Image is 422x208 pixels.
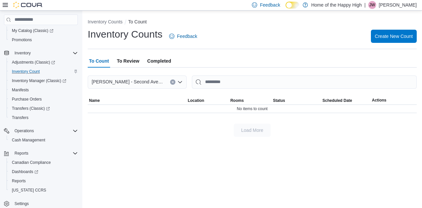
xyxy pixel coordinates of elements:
span: Create New Count [375,33,413,40]
span: Inventory Manager (Classic) [9,77,78,85]
h1: Inventory Counts [88,28,163,41]
button: Load More [234,124,271,137]
span: Inventory [12,49,78,57]
a: Adjustments (Classic) [9,58,58,66]
button: Open list of options [177,79,183,85]
a: Inventory Manager (Classic) [7,76,80,85]
span: Name [89,98,100,103]
button: Inventory Counts [88,19,123,24]
span: Manifests [9,86,78,94]
a: Transfers (Classic) [7,104,80,113]
a: Dashboards [9,168,41,176]
span: Promotions [12,37,32,43]
a: Feedback [166,30,200,43]
a: [US_STATE] CCRS [9,186,49,194]
p: | [364,1,366,9]
span: Feedback [260,2,280,8]
span: Load More [241,127,263,134]
span: Dashboards [9,168,78,176]
span: Reports [15,151,28,156]
button: Transfers [7,113,80,122]
span: Operations [15,128,34,134]
span: Reports [12,178,26,184]
button: Cash Management [7,135,80,145]
span: Canadian Compliance [12,160,51,165]
span: Scheduled Date [322,98,352,103]
span: Purchase Orders [12,97,42,102]
button: Reports [12,149,31,157]
span: Canadian Compliance [9,159,78,166]
span: Cash Management [9,136,78,144]
span: Inventory Count [9,68,78,75]
span: Transfers [12,115,28,120]
a: Canadian Compliance [9,159,53,166]
button: Operations [12,127,37,135]
span: Washington CCRS [9,186,78,194]
span: My Catalog (Classic) [12,28,53,33]
button: Canadian Compliance [7,158,80,167]
button: Promotions [7,35,80,45]
button: Reports [1,149,80,158]
a: Cash Management [9,136,48,144]
span: No items to count [237,106,267,111]
span: To Review [117,54,139,68]
span: Cash Management [12,137,45,143]
span: Location [188,98,204,103]
span: Reports [9,177,78,185]
span: Transfers (Classic) [12,106,50,111]
button: Rooms [229,97,272,104]
button: Create New Count [371,30,417,43]
span: Adjustments (Classic) [12,60,55,65]
a: Manifests [9,86,31,94]
input: Dark Mode [286,2,299,9]
a: Purchase Orders [9,95,45,103]
span: To Count [89,54,109,68]
a: Adjustments (Classic) [7,58,80,67]
span: Inventory [15,50,31,56]
div: Jacob Williams [368,1,376,9]
span: Rooms [230,98,244,103]
button: Inventory [12,49,33,57]
button: Clear input [170,79,175,85]
span: Feedback [177,33,197,40]
button: Inventory Count [7,67,80,76]
p: [PERSON_NAME] [379,1,417,9]
span: Settings [15,201,29,206]
button: Name [88,97,186,104]
span: Dashboards [12,169,38,174]
a: Transfers (Classic) [9,104,52,112]
span: Settings [12,199,78,208]
button: Status [272,97,321,104]
button: [US_STATE] CCRS [7,186,80,195]
a: Dashboards [7,167,80,176]
nav: An example of EuiBreadcrumbs [88,18,417,26]
a: My Catalog (Classic) [9,27,56,35]
button: Purchase Orders [7,95,80,104]
span: Status [273,98,285,103]
span: Inventory Count [12,69,40,74]
button: Inventory [1,48,80,58]
span: JW [369,1,375,9]
span: Inventory Manager (Classic) [12,78,66,83]
span: Manifests [12,87,29,93]
span: Promotions [9,36,78,44]
span: Transfers [9,114,78,122]
a: Reports [9,177,28,185]
span: My Catalog (Classic) [9,27,78,35]
p: Home of the Happy High [311,1,362,9]
span: [PERSON_NAME] - Second Ave - Prairie Records [92,78,164,86]
button: Operations [1,126,80,135]
span: [US_STATE] CCRS [12,188,46,193]
span: Purchase Orders [9,95,78,103]
span: Transfers (Classic) [9,104,78,112]
span: Actions [372,98,386,103]
span: Adjustments (Classic) [9,58,78,66]
img: Cova [13,2,43,8]
button: Scheduled Date [321,97,371,104]
input: This is a search bar. After typing your query, hit enter to filter the results lower in the page. [192,75,417,89]
span: Reports [12,149,78,157]
a: Transfers [9,114,31,122]
button: Reports [7,176,80,186]
button: To Count [128,19,147,24]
